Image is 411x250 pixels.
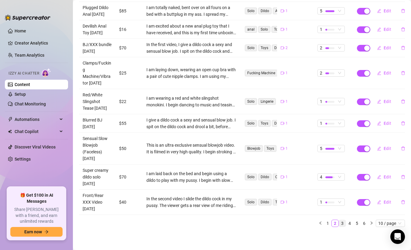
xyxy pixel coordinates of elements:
[401,71,405,75] span: delete
[258,45,271,51] span: Toys
[245,98,257,105] span: Solo
[8,129,12,134] img: Chat Copilot
[79,2,115,20] td: Plugged Dildo Anal [DATE]
[320,98,322,105] span: 1
[10,227,63,237] button: Earn nowarrow-right
[372,43,396,53] button: Edit
[146,23,237,36] div: I am excited about a new anal plug toy that I have received, and this is my first time unboxing i...
[79,165,115,190] td: Super creamy dildo solo [DATE]
[146,195,237,209] div: In the second video I slide the dildo cock in my pussy. The viewer gets a rear view of me riding ...
[377,175,381,179] span: edit
[320,26,322,33] span: 1
[372,97,396,106] button: Edit
[264,145,276,152] span: Toys
[286,99,288,105] span: 1
[10,207,63,225] span: Share [PERSON_NAME] with a friend, and earn unlimited rewards
[378,220,402,227] span: 10 / page
[286,174,288,180] span: 1
[281,200,284,204] span: video-camera
[332,220,338,227] a: 2
[8,117,13,122] span: thunderbolt
[24,229,42,234] span: Earn now
[396,43,410,53] button: delete
[324,220,331,227] a: 1
[286,70,288,76] span: 1
[245,45,257,51] span: Solo
[346,220,353,227] a: 4
[258,98,276,105] span: Lingerie
[15,92,26,97] a: Setup
[258,8,272,14] span: Dildo
[115,165,143,190] td: $70
[377,121,381,125] span: edit
[15,145,56,149] a: Discover Viral Videos
[401,27,405,32] span: delete
[396,97,410,106] button: delete
[320,70,322,76] span: 2
[146,95,237,108] div: I am wearing a red and white slingshot monokini. I begin dancing to music and teasing the camera ...
[339,220,346,227] a: 3
[273,174,290,180] span: Creamy
[384,71,391,75] span: Edit
[286,146,288,152] span: 1
[396,6,410,16] button: delete
[372,172,396,182] button: Edit
[384,200,391,205] span: Edit
[372,144,396,153] button: Edit
[396,172,410,182] button: delete
[401,121,405,125] span: delete
[15,115,58,124] span: Automations
[15,82,30,87] a: Content
[396,197,410,207] button: delete
[115,133,143,165] td: $50
[115,190,143,215] td: $40
[377,99,381,104] span: edit
[146,170,237,184] div: I am laid back on the bed and begin using a dildo to play with my pussy. I begin with slow stroke...
[79,114,115,133] td: Blurred BJ [DATE]
[146,117,237,130] div: I give a dildo cock a sexy and sensual blow job. I spit on the dildo cock and drool a bit, before...
[79,39,115,57] td: BJ/XXX bundle [DATE]
[372,197,396,207] button: Edit
[258,26,270,33] span: Solo
[368,220,375,227] button: right
[396,144,410,153] button: delete
[319,221,322,225] span: left
[281,28,284,31] span: video-camera
[272,120,285,127] span: Dildo
[396,118,410,128] button: delete
[377,9,381,13] span: edit
[320,199,322,205] span: 1
[258,199,272,205] span: Dildo
[286,27,288,32] span: 1
[146,4,237,18] div: I am totally naked, bent over on all fours on a bed with a buttplug in my ass. I spread my assche...
[384,45,391,50] span: Edit
[281,9,284,13] span: video-camera
[396,25,410,34] button: delete
[320,174,322,180] span: 4
[377,27,381,32] span: edit
[15,102,46,106] a: Chat Monitoring
[115,114,143,133] td: $55
[9,71,39,76] span: Izzy AI Chatter
[372,6,396,16] button: Edit
[115,2,143,20] td: $85
[401,200,405,204] span: delete
[272,45,285,51] span: Dildo
[377,200,381,204] span: edit
[146,41,237,55] div: In the first video, I give a dildo cock a sexy and sensual blow job. I spit on the dildo cock and...
[272,26,284,33] span: Toys
[146,66,237,80] div: I am laying down, wearing an open cup bra with a pair of cute nipple clamps. I am using my vibrat...
[286,199,288,205] span: 1
[15,53,44,58] a: Team Analytics
[245,120,257,127] span: Solo
[281,100,284,103] span: video-camera
[320,120,322,127] span: 1
[15,28,26,33] a: Home
[384,99,391,104] span: Edit
[286,8,288,14] span: 1
[372,118,396,128] button: Edit
[370,221,373,225] span: right
[286,45,288,51] span: 2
